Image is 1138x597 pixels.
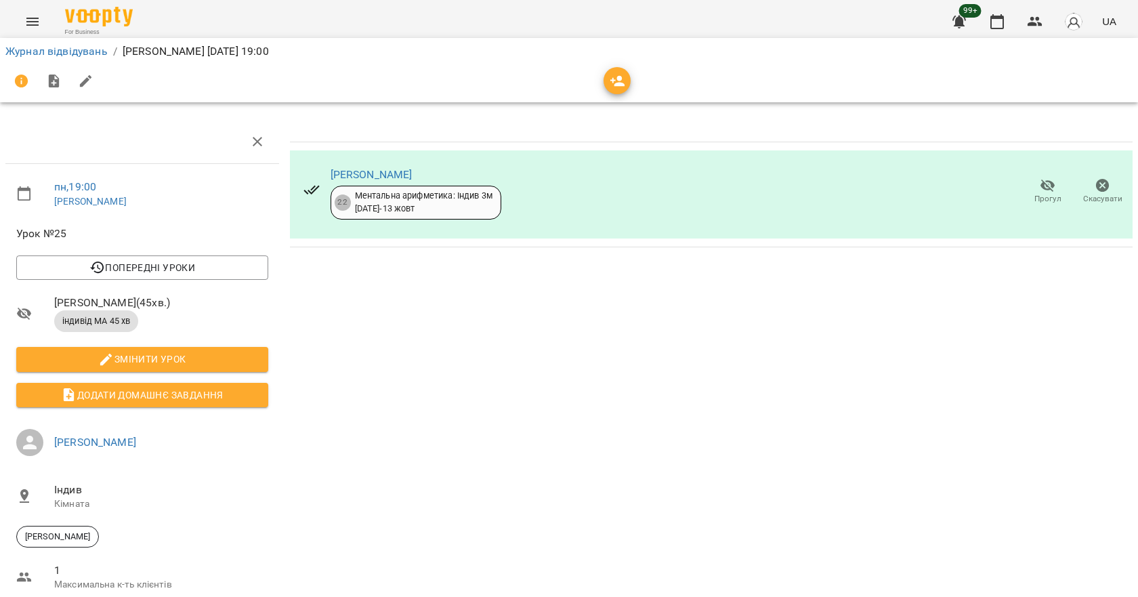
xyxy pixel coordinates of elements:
[27,351,257,367] span: Змінити урок
[355,190,492,215] div: Ментальна арифметика: Індив 3м [DATE] - 13 жовт
[54,180,96,193] a: пн , 19:00
[113,43,117,60] li: /
[27,260,257,276] span: Попередні уроки
[16,255,268,280] button: Попередні уроки
[65,7,133,26] img: Voopty Logo
[16,526,99,548] div: [PERSON_NAME]
[54,196,127,207] a: [PERSON_NAME]
[27,387,257,403] span: Додати домашнє завдання
[1097,9,1122,34] button: UA
[16,5,49,38] button: Menu
[54,562,268,579] span: 1
[5,43,1133,60] nav: breadcrumb
[54,482,268,498] span: Індив
[1075,173,1130,211] button: Скасувати
[335,194,351,211] div: 22
[54,315,138,327] span: індивід МА 45 хв
[1034,193,1061,205] span: Прогул
[16,226,268,242] span: Урок №25
[1020,173,1075,211] button: Прогул
[1102,14,1116,28] span: UA
[16,383,268,407] button: Додати домашнє завдання
[1083,193,1122,205] span: Скасувати
[54,578,268,592] p: Максимальна к-ть клієнтів
[959,4,982,18] span: 99+
[17,531,98,543] span: [PERSON_NAME]
[54,295,268,311] span: [PERSON_NAME] ( 45 хв. )
[331,168,413,181] a: [PERSON_NAME]
[54,436,136,449] a: [PERSON_NAME]
[1064,12,1083,31] img: avatar_s.png
[16,347,268,371] button: Змінити урок
[123,43,269,60] p: [PERSON_NAME] [DATE] 19:00
[5,45,108,58] a: Журнал відвідувань
[65,28,133,37] span: For Business
[54,497,268,511] p: Кімната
